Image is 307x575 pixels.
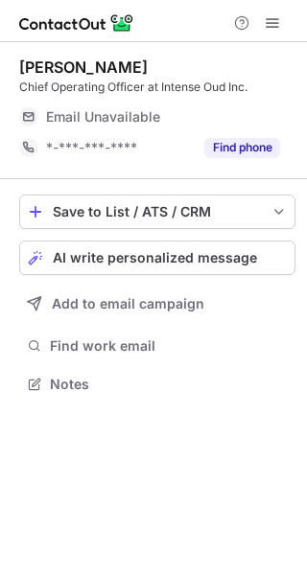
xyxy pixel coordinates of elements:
[19,371,295,398] button: Notes
[19,79,295,96] div: Chief Operating Officer at Intense Oud Inc.
[19,57,148,77] div: [PERSON_NAME]
[50,376,288,393] span: Notes
[46,108,160,126] span: Email Unavailable
[19,333,295,359] button: Find work email
[204,138,280,157] button: Reveal Button
[50,337,288,355] span: Find work email
[53,250,257,265] span: AI write personalized message
[19,241,295,275] button: AI write personalized message
[52,296,204,311] span: Add to email campaign
[53,204,262,219] div: Save to List / ATS / CRM
[19,195,295,229] button: save-profile-one-click
[19,287,295,321] button: Add to email campaign
[19,11,134,34] img: ContactOut v5.3.10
